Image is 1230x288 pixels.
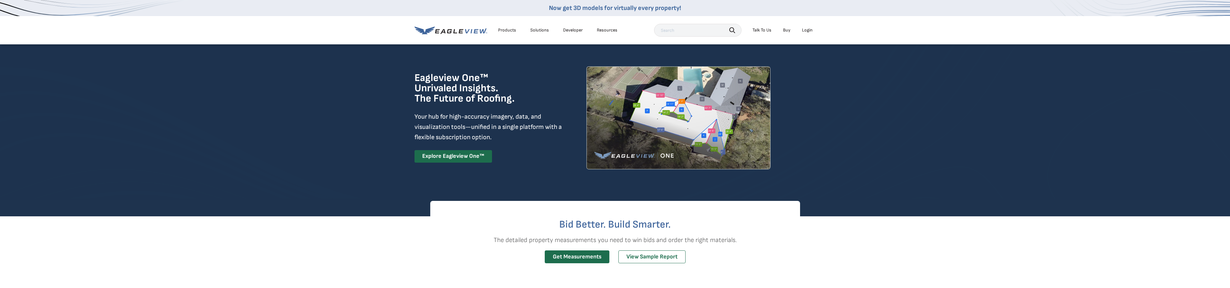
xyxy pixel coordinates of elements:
input: Search [654,24,742,37]
a: Now get 3D models for virtually every property! [549,4,681,12]
div: Solutions [530,27,549,33]
div: Login [802,27,813,33]
a: View Sample Report [618,250,686,264]
a: Get Measurements [545,250,609,264]
div: Resources [597,27,617,33]
h1: Eagleview One™ Unrivaled Insights. The Future of Roofing. [415,73,547,104]
a: Developer [563,27,583,33]
h2: Bid Better. Build Smarter. [430,220,800,230]
p: Your hub for high-accuracy imagery, data, and visualization tools—unified in a single platform wi... [415,112,563,142]
div: Products [498,27,516,33]
div: Talk To Us [752,27,771,33]
p: The detailed property measurements you need to win bids and order the right materials. [430,235,800,245]
a: Buy [783,27,790,33]
a: Explore Eagleview One™ [415,150,492,163]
